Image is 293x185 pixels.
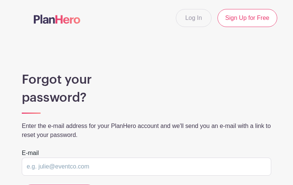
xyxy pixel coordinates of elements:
a: Log In [176,9,211,27]
input: e.g. julie@eventco.com [22,158,271,176]
h1: Forgot your [22,72,271,87]
img: logo-507f7623f17ff9eddc593b1ce0a138ce2505c220e1c5a4e2b4648c50719b7d32.svg [34,15,80,24]
label: E-mail [22,149,39,158]
a: Sign Up for Free [217,9,277,27]
h1: password? [22,90,271,105]
p: Enter the e-mail address for your PlanHero account and we'll send you an e-mail with a link to re... [22,122,271,140]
